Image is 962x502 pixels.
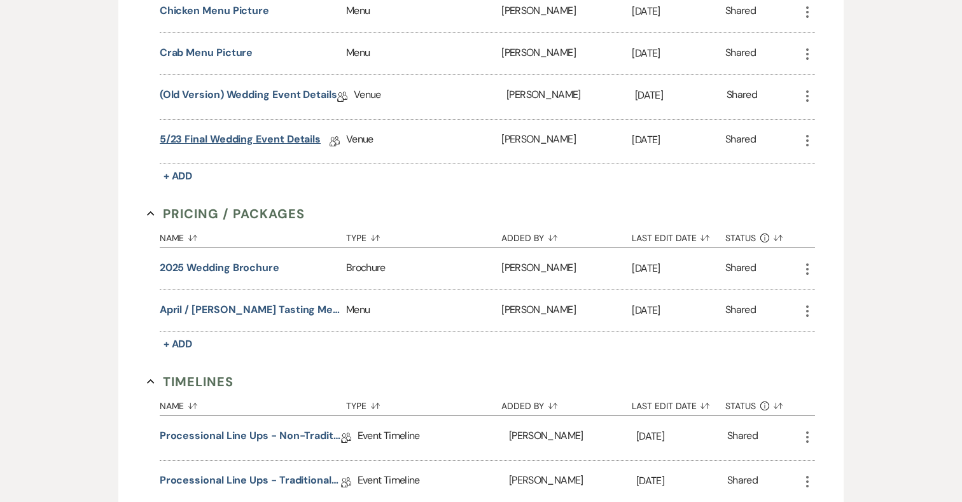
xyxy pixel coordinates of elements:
p: [DATE] [635,87,727,104]
button: Pricing / Packages [147,204,305,223]
a: Processional Line Ups - Non-traditional Services [160,428,341,448]
button: Crab menu picture [160,45,253,60]
div: Menu [346,33,501,74]
button: + Add [160,167,197,185]
button: Type [346,223,501,248]
p: [DATE] [632,45,725,62]
button: Name [160,223,346,248]
p: [DATE] [636,473,727,489]
button: Status [725,223,800,248]
span: + Add [164,169,193,183]
span: Status [725,234,756,242]
div: [PERSON_NAME] [506,75,635,119]
div: Shared [725,302,756,319]
button: Chicken Menu Picture [160,3,269,18]
button: Last Edit Date [632,223,725,248]
button: Added By [501,391,632,415]
a: Processional Line Ups - Traditional Services [160,473,341,492]
div: Shared [727,428,758,448]
button: Type [346,391,501,415]
div: Shared [725,260,756,277]
a: 5/23 Final Wedding Event Details [160,132,321,151]
p: [DATE] [632,260,725,277]
div: Venue [346,120,501,164]
a: (old version) Wedding Event Details [160,87,337,107]
div: Brochure [346,248,501,289]
div: Venue [354,75,506,119]
button: 2025 Wedding Brochure [160,260,279,275]
button: Status [725,391,800,415]
p: [DATE] [632,132,725,148]
div: [PERSON_NAME] [501,290,632,331]
button: Name [160,391,346,415]
div: Shared [727,473,758,492]
div: Event Timeline [358,416,509,460]
button: April / [PERSON_NAME] tasting menu selections [160,302,341,317]
div: Shared [725,45,756,62]
div: Shared [725,132,756,151]
div: Menu [346,290,501,331]
button: Last Edit Date [632,391,725,415]
button: + Add [160,335,197,353]
div: [PERSON_NAME] [509,416,636,460]
div: Shared [725,3,756,20]
div: Shared [727,87,757,107]
button: Timelines [147,372,234,391]
span: + Add [164,337,193,351]
p: [DATE] [632,3,725,20]
div: [PERSON_NAME] [501,33,632,74]
div: [PERSON_NAME] [501,248,632,289]
p: [DATE] [632,302,725,319]
button: Added By [501,223,632,248]
span: Status [725,401,756,410]
div: [PERSON_NAME] [501,120,632,164]
p: [DATE] [636,428,727,445]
